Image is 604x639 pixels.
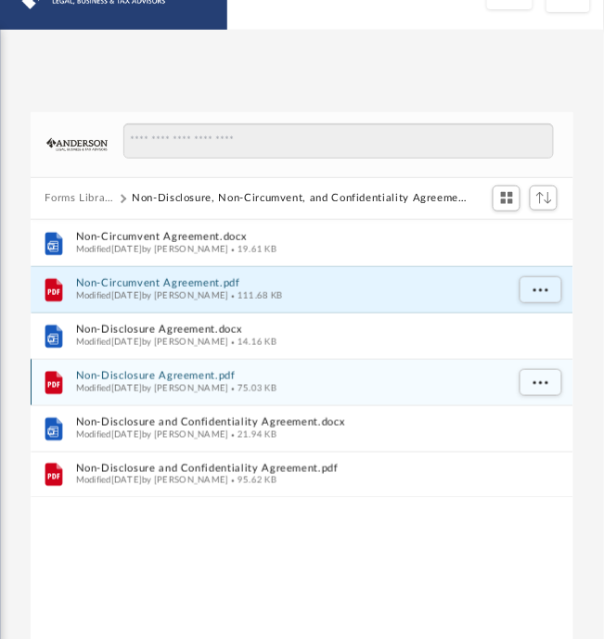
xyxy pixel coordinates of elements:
span: 21.94 KB [228,429,276,439]
button: Non-Disclosure Agreement.docx [75,324,504,336]
input: Search files and folders [123,123,553,159]
button: Non-Disclosure Agreement.pdf [75,370,504,382]
span: 14.16 KB [228,337,276,346]
button: Non-Disclosure and Confidentiality Agreement.docx [75,416,504,428]
span: Modified [DATE] by [PERSON_NAME] [75,337,228,346]
button: Switch to Grid View [493,185,520,211]
button: Forms Library [45,190,115,207]
button: Non-Disclosure and Confidentiality Agreement.pdf [75,462,504,474]
span: Modified [DATE] by [PERSON_NAME] [75,244,228,253]
span: 19.61 KB [228,244,276,253]
span: Modified [DATE] by [PERSON_NAME] [75,383,228,392]
span: Modified [DATE] by [PERSON_NAME] [75,290,228,300]
button: Non-Circumvent Agreement.docx [75,231,504,243]
button: More options [519,275,561,303]
button: More options [519,368,561,396]
button: Non-Disclosure, Non-Circumvent, and Confidentiality Agreements [132,190,471,207]
button: Non-Circumvent Agreement.pdf [75,277,504,289]
span: 95.62 KB [228,476,276,485]
span: 111.68 KB [228,290,282,300]
span: Modified [DATE] by [PERSON_NAME] [75,429,228,439]
span: 75.03 KB [228,383,276,392]
span: Modified [DATE] by [PERSON_NAME] [75,476,228,485]
button: Sort [530,185,558,211]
